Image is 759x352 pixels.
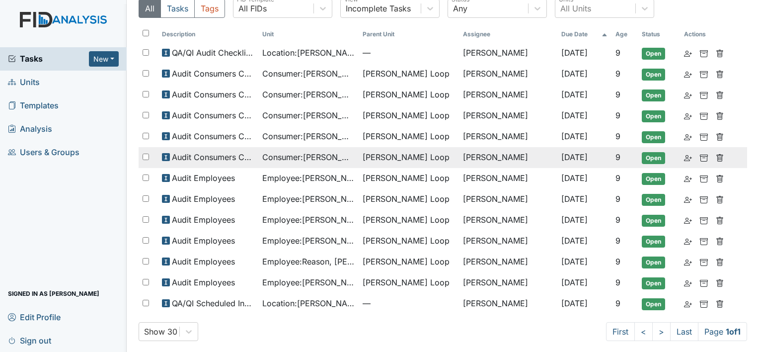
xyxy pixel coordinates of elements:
span: Open [642,215,665,227]
a: Delete [716,256,724,267]
a: Delete [716,151,724,163]
span: [PERSON_NAME] Loop [363,151,450,163]
td: [PERSON_NAME] [459,168,557,189]
span: 9 [615,194,620,204]
a: Archive [700,193,708,205]
td: [PERSON_NAME] [459,293,557,314]
a: Archive [700,172,708,184]
th: Toggle SortBy [258,26,359,43]
a: Tasks [8,53,89,65]
td: [PERSON_NAME] [459,189,557,210]
span: Consumer : [PERSON_NAME] [262,68,355,80]
span: Open [642,236,665,248]
strong: 1 of 1 [726,327,741,337]
span: 9 [615,48,620,58]
span: [DATE] [561,215,588,225]
span: [DATE] [561,194,588,204]
span: Audit Consumers Charts [172,130,254,142]
span: 9 [615,152,620,162]
a: Archive [700,235,708,247]
span: Employee : [PERSON_NAME] [262,235,355,247]
th: Toggle SortBy [611,26,638,43]
span: [PERSON_NAME] Loop [363,130,450,142]
span: [PERSON_NAME] Loop [363,88,450,100]
span: Employee : [PERSON_NAME] [262,172,355,184]
span: Open [642,298,665,310]
a: Archive [700,68,708,80]
span: 9 [615,257,620,266]
span: — [363,47,455,59]
span: Audit Employees [172,172,235,184]
th: Toggle SortBy [557,26,611,43]
td: [PERSON_NAME] [459,43,557,64]
span: Employee : [PERSON_NAME]'[PERSON_NAME] [262,193,355,205]
span: 9 [615,298,620,308]
a: Archive [700,88,708,100]
span: [PERSON_NAME] Loop [363,256,450,267]
span: Sign out [8,333,51,348]
span: [PERSON_NAME] Loop [363,109,450,121]
span: Consumer : [PERSON_NAME] [262,151,355,163]
span: Audit Employees [172,193,235,205]
span: 9 [615,131,620,141]
span: Open [642,110,665,122]
span: Users & Groups [8,145,79,160]
th: Toggle SortBy [158,26,258,43]
div: All FIDs [238,2,267,14]
a: Archive [700,151,708,163]
span: Open [642,69,665,81]
th: Toggle SortBy [359,26,459,43]
span: Location : [PERSON_NAME] Loop [262,47,355,59]
a: Delete [716,214,724,226]
td: [PERSON_NAME] [459,64,557,85]
span: [DATE] [561,277,588,287]
span: — [363,297,455,309]
div: Incomplete Tasks [346,2,411,14]
a: Archive [700,109,708,121]
th: Actions [680,26,730,43]
span: [DATE] [561,131,588,141]
input: Toggle All Rows Selected [143,30,149,36]
a: Delete [716,47,724,59]
span: Audit Employees [172,235,235,247]
span: [DATE] [561,110,588,120]
span: 9 [615,110,620,120]
a: Delete [716,276,724,288]
a: Delete [716,297,724,309]
span: Consumer : [PERSON_NAME] [262,109,355,121]
span: Signed in as [PERSON_NAME] [8,286,99,301]
a: Delete [716,68,724,80]
span: [DATE] [561,152,588,162]
a: Delete [716,193,724,205]
span: [PERSON_NAME] Loop [363,193,450,205]
span: [DATE] [561,236,588,246]
td: [PERSON_NAME] [459,231,557,252]
a: Delete [716,109,724,121]
span: [DATE] [561,69,588,79]
a: Archive [700,256,708,267]
span: 9 [615,236,620,246]
span: [DATE] [561,173,588,183]
span: Employee : Reason, [PERSON_NAME] [262,256,355,267]
span: Edit Profile [8,309,61,325]
span: Page [698,322,747,341]
span: Open [642,173,665,185]
span: Open [642,89,665,101]
span: Audit Consumers Charts [172,88,254,100]
span: Audit Employees [172,256,235,267]
span: 9 [615,173,620,183]
div: Any [453,2,467,14]
span: Open [642,48,665,60]
span: QA/QI Scheduled Inspection [172,297,254,309]
span: Audit Employees [172,276,235,288]
a: Archive [700,214,708,226]
div: All Units [560,2,591,14]
a: > [652,322,671,341]
span: Analysis [8,121,52,137]
span: QA/QI Audit Checklist (ICF) [172,47,254,59]
span: Audit Consumers Charts [172,151,254,163]
span: 9 [615,69,620,79]
div: Show 30 [144,326,177,338]
a: Archive [700,276,708,288]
